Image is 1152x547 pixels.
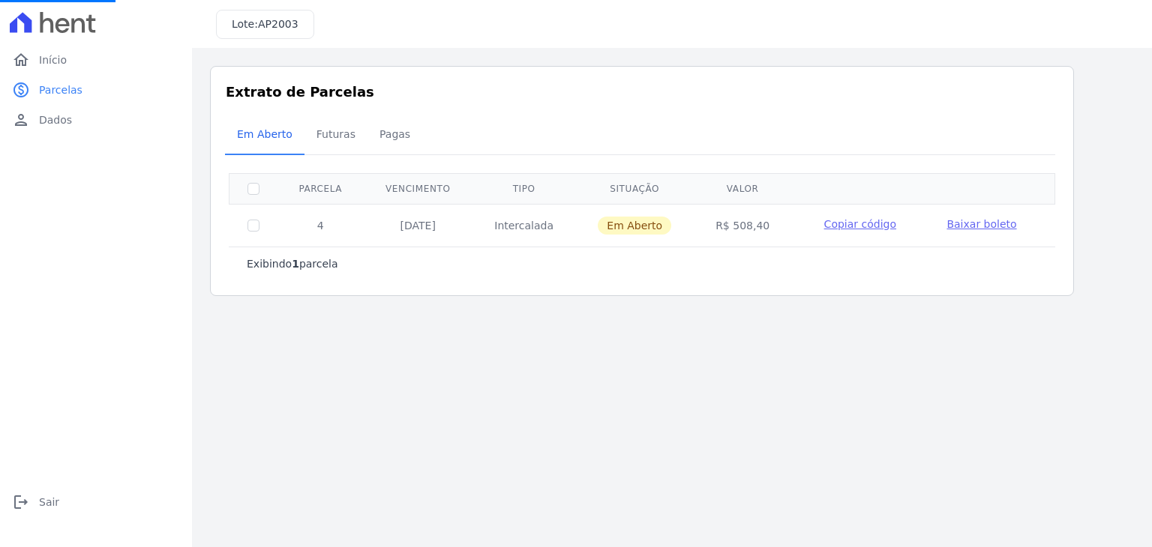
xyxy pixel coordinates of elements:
a: personDados [6,105,186,135]
span: Dados [39,112,72,127]
i: person [12,111,30,129]
a: homeInício [6,45,186,75]
span: Em Aberto [228,119,301,149]
span: Futuras [307,119,364,149]
a: logoutSair [6,487,186,517]
a: Em Aberto [225,116,304,155]
button: Copiar código [809,217,910,232]
a: Futuras [304,116,367,155]
th: Parcela [277,173,364,204]
td: [DATE] [364,204,473,247]
td: 4 [277,204,364,247]
p: Exibindo parcela [247,256,338,271]
i: home [12,51,30,69]
span: Início [39,52,67,67]
td: R$ 508,40 [694,204,791,247]
span: Sair [39,495,59,510]
i: logout [12,493,30,511]
b: 1 [292,258,299,270]
h3: Extrato de Parcelas [226,82,1058,102]
span: Em Aberto [598,217,671,235]
span: Copiar código [824,218,896,230]
a: Baixar boleto [946,217,1016,232]
span: Pagas [370,119,419,149]
i: paid [12,81,30,99]
a: Pagas [367,116,422,155]
td: Intercalada [472,204,575,247]
h3: Lote: [232,16,298,32]
th: Valor [694,173,791,204]
th: Situação [575,173,694,204]
th: Tipo [472,173,575,204]
span: Parcelas [39,82,82,97]
a: paidParcelas [6,75,186,105]
span: AP2003 [258,18,298,30]
th: Vencimento [364,173,473,204]
span: Baixar boleto [946,218,1016,230]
